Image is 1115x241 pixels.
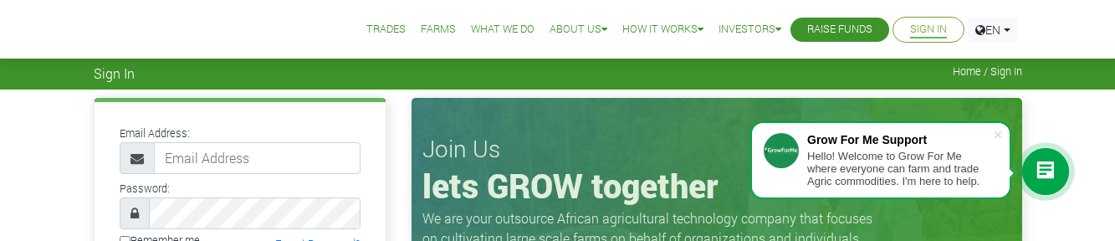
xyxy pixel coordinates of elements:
[719,21,781,38] a: Investors
[807,21,872,38] a: Raise Funds
[422,166,1011,206] h1: lets GROW together
[550,21,607,38] a: About Us
[94,65,135,81] span: Sign In
[422,135,1011,163] h3: Join Us
[471,21,534,38] a: What We Do
[968,17,1018,43] a: EN
[421,21,456,38] a: Farms
[154,142,361,174] input: Email Address
[120,181,170,197] label: Password:
[366,21,406,38] a: Trades
[910,21,947,38] a: Sign In
[807,150,993,187] div: Hello! Welcome to Grow For Me where everyone can farm and trade Agric commodities. I'm here to help.
[953,65,1022,78] span: Home / Sign In
[807,133,993,146] div: Grow For Me Support
[622,21,703,38] a: How it Works
[120,126,190,141] label: Email Address:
